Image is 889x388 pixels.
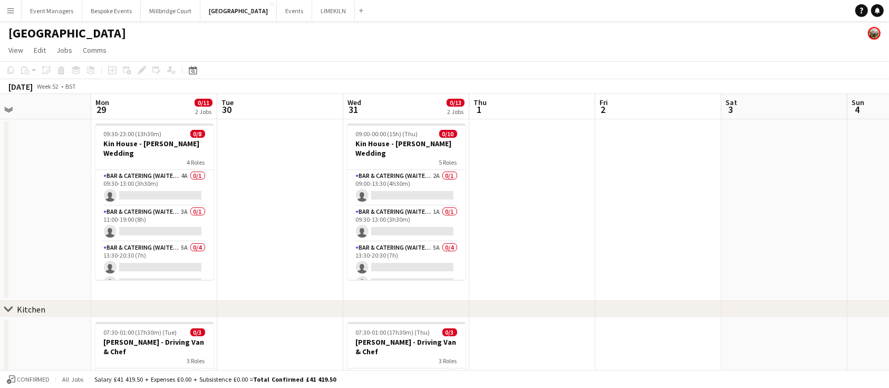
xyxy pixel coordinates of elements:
[5,374,51,385] button: Confirmed
[850,103,864,116] span: 4
[724,103,737,116] span: 3
[34,45,46,55] span: Edit
[94,375,336,383] div: Salary £41 419.50 + Expenses £0.00 + Subsistence £0.00 =
[346,103,361,116] span: 31
[35,82,61,90] span: Week 52
[312,1,355,21] button: LIMEKILN
[17,376,50,383] span: Confirmed
[220,103,234,116] span: 30
[852,98,864,107] span: Sun
[82,1,141,21] button: Bespoke Events
[347,337,466,356] h3: [PERSON_NAME] - Driving Van & Chef
[95,124,214,280] app-job-card: 09:30-23:00 (13h30m)0/8Kin House - [PERSON_NAME] Wedding4 RolesBar & Catering (Waiter / waitress)...
[94,103,109,116] span: 29
[52,43,76,57] a: Jobs
[141,1,200,21] button: Millbridge Court
[8,25,126,41] h1: [GEOGRAPHIC_DATA]
[442,328,457,336] span: 0/3
[195,108,212,116] div: 2 Jobs
[60,375,85,383] span: All jobs
[347,242,466,324] app-card-role: Bar & Catering (Waiter / waitress)5A0/413:30-20:30 (7h)
[79,43,111,57] a: Comms
[190,130,205,138] span: 0/8
[347,98,361,107] span: Wed
[726,98,737,107] span: Sat
[95,98,109,107] span: Mon
[22,1,82,21] button: Event Managers
[253,375,336,383] span: Total Confirmed £41 419.50
[8,81,33,92] div: [DATE]
[439,130,457,138] span: 0/10
[598,103,608,116] span: 2
[221,98,234,107] span: Tue
[347,170,466,206] app-card-role: Bar & Catering (Waiter / waitress)2A0/109:00-13:30 (4h30m)
[472,103,487,116] span: 1
[8,45,23,55] span: View
[439,158,457,166] span: 5 Roles
[447,99,465,107] span: 0/13
[600,98,608,107] span: Fri
[347,124,466,280] app-job-card: 09:00-00:00 (15h) (Thu)0/10Kin House - [PERSON_NAME] Wedding5 RolesBar & Catering (Waiter / waitr...
[190,328,205,336] span: 0/3
[447,108,464,116] div: 2 Jobs
[65,82,76,90] div: BST
[200,1,277,21] button: [GEOGRAPHIC_DATA]
[83,45,107,55] span: Comms
[868,27,881,40] app-user-avatar: Staffing Manager
[56,45,72,55] span: Jobs
[277,1,312,21] button: Events
[195,99,212,107] span: 0/11
[4,43,27,57] a: View
[17,304,45,315] div: Kitchen
[356,130,418,138] span: 09:00-00:00 (15h) (Thu)
[347,206,466,242] app-card-role: Bar & Catering (Waiter / waitress)1A0/109:30-13:00 (3h30m)
[95,170,214,206] app-card-role: Bar & Catering (Waiter / waitress)4A0/109:30-13:00 (3h30m)
[356,328,430,336] span: 07:30-01:00 (17h30m) (Thu)
[104,328,177,336] span: 07:30-01:00 (17h30m) (Tue)
[347,139,466,158] h3: Kin House - [PERSON_NAME] Wedding
[95,337,214,356] h3: [PERSON_NAME] - Driving Van & Chef
[95,206,214,242] app-card-role: Bar & Catering (Waiter / waitress)3A0/111:00-19:00 (8h)
[474,98,487,107] span: Thu
[104,130,162,138] span: 09:30-23:00 (13h30m)
[187,158,205,166] span: 4 Roles
[439,357,457,365] span: 3 Roles
[95,242,214,324] app-card-role: Bar & Catering (Waiter / waitress)5A0/413:30-20:30 (7h)
[95,139,214,158] h3: Kin House - [PERSON_NAME] Wedding
[30,43,50,57] a: Edit
[187,357,205,365] span: 3 Roles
